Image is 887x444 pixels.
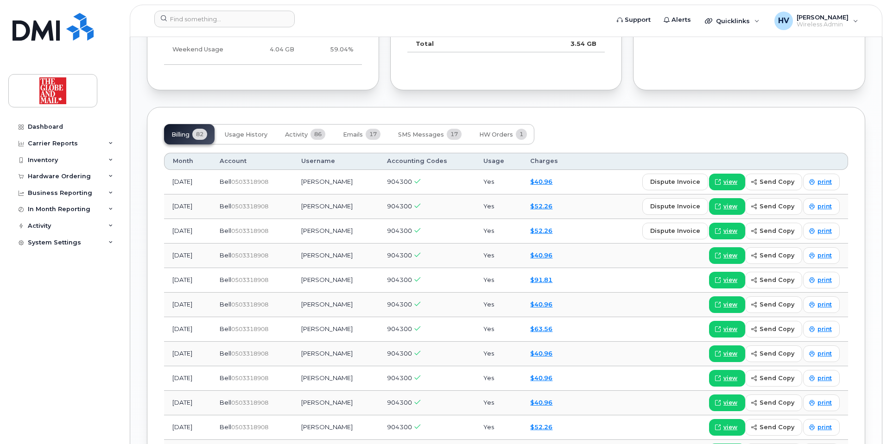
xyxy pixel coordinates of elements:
[475,170,522,194] td: Yes
[745,419,802,436] button: send copy
[817,227,832,235] span: print
[475,219,522,244] td: Yes
[709,223,745,239] a: view
[760,251,794,260] span: send copy
[723,227,737,235] span: view
[475,244,522,268] td: Yes
[709,321,745,338] a: view
[293,391,378,415] td: [PERSON_NAME]
[698,12,766,30] div: Quicklinks
[642,223,708,239] button: dispute invoice
[530,276,552,283] a: $91.81
[803,174,840,190] a: print
[237,35,303,65] td: 4.04 GB
[817,276,832,284] span: print
[530,325,552,332] a: $63.56
[803,419,840,436] a: print
[293,342,378,366] td: [PERSON_NAME]
[745,370,802,387] button: send copy
[285,131,308,138] span: Activity
[387,227,412,234] span: 904300
[516,129,527,140] span: 1
[220,350,231,357] span: Bell
[745,394,802,411] button: send copy
[398,131,444,138] span: SMS Messages
[760,300,794,309] span: send copy
[723,178,737,186] span: view
[475,153,522,169] th: Usage
[164,268,211,293] td: [DATE]
[745,321,802,338] button: send copy
[709,345,745,362] a: view
[211,153,293,169] th: Account
[293,153,378,169] th: Username
[164,35,237,65] td: Weekend Usage
[760,202,794,211] span: send copy
[293,268,378,293] td: [PERSON_NAME]
[387,399,412,406] span: 904300
[407,35,518,52] td: Total
[817,178,832,186] span: print
[642,174,708,190] button: dispute invoice
[709,296,745,313] a: view
[760,177,794,186] span: send copy
[303,35,362,65] td: 59.04%
[220,178,231,185] span: Bell
[817,374,832,382] span: print
[164,366,211,391] td: [DATE]
[709,174,745,190] a: view
[709,370,745,387] a: view
[723,374,737,382] span: view
[803,370,840,387] a: print
[220,202,231,210] span: Bell
[164,219,211,244] td: [DATE]
[231,252,268,259] span: 0503318908
[310,129,325,140] span: 86
[723,300,737,309] span: view
[745,272,802,288] button: send copy
[475,391,522,415] td: Yes
[164,153,211,169] th: Month
[803,198,840,215] a: print
[231,178,268,185] span: 0503318908
[231,203,268,210] span: 0503318908
[293,366,378,391] td: [PERSON_NAME]
[709,394,745,411] a: view
[479,131,513,138] span: HW Orders
[530,374,552,381] a: $40.96
[387,178,412,185] span: 904300
[220,399,231,406] span: Bell
[231,375,268,381] span: 0503318908
[760,226,794,235] span: send copy
[366,129,380,140] span: 17
[723,399,737,407] span: view
[530,350,552,357] a: $40.96
[164,35,362,65] tr: Friday from 6:00pm to Monday 8:00am
[817,202,832,211] span: print
[231,227,268,234] span: 0503318908
[387,202,412,210] span: 904300
[220,227,231,234] span: Bell
[709,198,745,215] a: view
[723,350,737,358] span: view
[343,131,363,138] span: Emails
[164,194,211,219] td: [DATE]
[530,227,552,234] a: $52.26
[220,374,231,381] span: Bell
[803,321,840,338] a: print
[760,349,794,358] span: send copy
[723,423,737,431] span: view
[817,251,832,260] span: print
[723,202,737,211] span: view
[475,317,522,342] td: Yes
[817,350,832,358] span: print
[293,317,378,342] td: [PERSON_NAME]
[530,202,552,210] a: $52.26
[164,342,211,366] td: [DATE]
[745,296,802,313] button: send copy
[650,226,700,235] span: dispute invoice
[475,293,522,317] td: Yes
[387,350,412,357] span: 904300
[231,276,268,283] span: 0503318908
[231,325,268,332] span: 0503318908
